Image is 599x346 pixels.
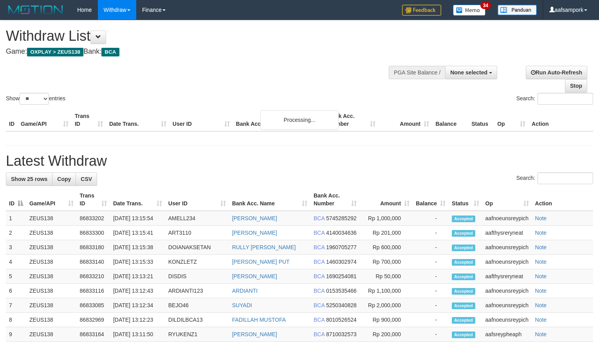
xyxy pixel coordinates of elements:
span: BCA [314,215,325,221]
span: Copy 5745285292 to clipboard [326,215,357,221]
th: Bank Acc. Number: activate to sort column ascending [310,188,360,211]
span: BCA [314,259,325,265]
label: Search: [516,172,593,184]
td: - [413,255,449,269]
td: - [413,240,449,255]
td: 86833140 [77,255,110,269]
td: 86832969 [77,313,110,327]
img: MOTION_logo.png [6,4,65,16]
td: aafthysreryneat [482,269,532,284]
td: 2 [6,226,26,240]
td: 9 [6,327,26,342]
td: aafthysreryneat [482,226,532,240]
input: Search: [538,93,593,105]
td: 86833202 [77,211,110,226]
td: ZEUS138 [26,298,77,313]
td: - [413,313,449,327]
a: [PERSON_NAME] PUT [232,259,290,265]
a: Note [535,288,547,294]
td: 86833300 [77,226,110,240]
a: RULLY [PERSON_NAME] [232,244,296,250]
a: SUYADI [232,302,252,308]
h4: Game: Bank: [6,48,392,56]
td: - [413,298,449,313]
img: panduan.png [498,5,537,15]
label: Search: [516,93,593,105]
td: ART3110 [165,226,229,240]
td: [DATE] 13:12:23 [110,313,165,327]
td: aafnoeunsreypich [482,298,532,313]
td: 6 [6,284,26,298]
th: Bank Acc. Number [325,109,379,131]
span: Copy 8710032573 to clipboard [326,331,357,337]
a: Note [535,215,547,221]
th: Balance: activate to sort column ascending [413,188,449,211]
td: Rp 50,000 [360,269,413,284]
td: - [413,211,449,226]
span: CSV [81,176,92,182]
div: PGA Site Balance / [389,66,445,79]
span: Copy 4140034636 to clipboard [326,230,357,236]
a: Show 25 rows [6,172,52,186]
span: Accepted [452,230,475,237]
input: Search: [538,172,593,184]
td: KONZLETZ [165,255,229,269]
td: ARDIANTI123 [165,284,229,298]
td: AMELL234 [165,211,229,226]
span: Copy 1690254081 to clipboard [326,273,357,279]
a: [PERSON_NAME] [232,230,277,236]
span: Copy [57,176,71,182]
a: Note [535,302,547,308]
td: aafnoeunsreypich [482,313,532,327]
span: Copy 0153535466 to clipboard [326,288,357,294]
label: Show entries [6,93,65,105]
span: None selected [450,69,487,76]
a: Run Auto-Refresh [526,66,587,79]
td: aafnoeunsreypich [482,211,532,226]
th: User ID: activate to sort column ascending [165,188,229,211]
td: 1 [6,211,26,226]
td: 86833210 [77,269,110,284]
th: Action [529,109,593,131]
td: [DATE] 13:11:50 [110,327,165,342]
td: DILDILBCA13 [165,313,229,327]
a: Note [535,331,547,337]
img: Feedback.jpg [402,5,441,16]
th: ID: activate to sort column descending [6,188,26,211]
td: aafsreypheaph [482,327,532,342]
td: aafnoeunsreypich [482,255,532,269]
td: Rp 600,000 [360,240,413,255]
td: 5 [6,269,26,284]
td: 86833180 [77,240,110,255]
th: Amount: activate to sort column ascending [360,188,413,211]
th: Trans ID: activate to sort column ascending [77,188,110,211]
a: Note [535,273,547,279]
td: - [413,284,449,298]
a: Note [535,244,547,250]
a: CSV [76,172,97,186]
span: BCA [314,317,325,323]
span: Accepted [452,274,475,280]
td: ZEUS138 [26,327,77,342]
td: [DATE] 13:15:54 [110,211,165,226]
th: ID [6,109,18,131]
span: BCA [101,48,119,56]
select: Showentries [20,93,49,105]
span: BCA [314,244,325,250]
th: User ID [170,109,233,131]
span: Copy 5250340828 to clipboard [326,302,357,308]
td: ZEUS138 [26,211,77,226]
a: [PERSON_NAME] [232,215,277,221]
td: [DATE] 13:15:41 [110,226,165,240]
td: 8 [6,313,26,327]
td: aafnoeunsreypich [482,240,532,255]
td: ZEUS138 [26,255,77,269]
th: Date Trans.: activate to sort column ascending [110,188,165,211]
td: [DATE] 13:12:43 [110,284,165,298]
span: Accepted [452,317,475,324]
span: Accepted [452,259,475,266]
span: Show 25 rows [11,176,47,182]
th: Action [532,188,593,211]
span: Accepted [452,303,475,309]
h1: Withdraw List [6,28,392,44]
